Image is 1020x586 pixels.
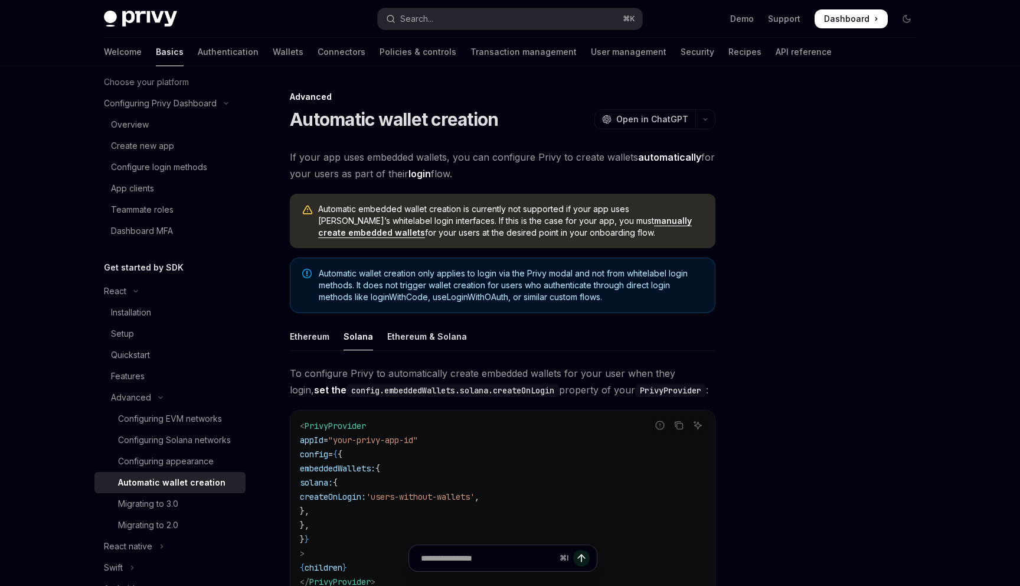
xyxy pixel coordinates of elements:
[623,14,635,24] span: ⌘ K
[638,151,701,163] strong: automatically
[104,284,126,298] div: React
[824,13,869,25] span: Dashboard
[378,8,642,30] button: Open search
[94,344,246,366] a: Quickstart
[104,96,217,110] div: Configuring Privy Dashboard
[94,114,246,135] a: Overview
[338,449,342,460] span: {
[94,515,246,536] a: Migrating to 2.0
[94,557,246,578] button: Toggle Swift section
[104,11,177,27] img: dark logo
[300,506,309,516] span: },
[111,305,151,320] div: Installation
[290,109,498,130] h1: Automatic wallet creation
[118,497,178,511] div: Migrating to 3.0
[421,545,555,571] input: Ask a question...
[111,203,174,217] div: Teammate roles
[333,449,338,460] span: {
[768,13,800,25] a: Support
[94,281,246,302] button: Toggle React section
[111,139,174,153] div: Create new app
[681,38,714,66] a: Security
[104,561,123,575] div: Swift
[652,418,668,433] button: Report incorrect code
[400,12,433,26] div: Search...
[156,38,184,66] a: Basics
[671,418,686,433] button: Copy the contents from the code block
[94,472,246,493] a: Automatic wallet creation
[111,348,150,362] div: Quickstart
[728,38,761,66] a: Recipes
[273,38,303,66] a: Wallets
[300,491,366,502] span: createOnLogin:
[328,435,418,445] span: "your-privy-app-id"
[94,429,246,451] a: Configuring Solana networks
[94,93,246,114] button: Toggle Configuring Privy Dashboard section
[815,9,888,28] a: Dashboard
[94,220,246,242] a: Dashboard MFA
[111,390,151,405] div: Advanced
[94,387,246,408] button: Toggle Advanced section
[318,203,704,239] span: Automatic embedded wallet creation is currently not supported if your app uses [PERSON_NAME]’s wh...
[366,491,475,502] span: 'users-without-wallets'
[591,38,666,66] a: User management
[118,454,214,468] div: Configuring appearance
[118,433,231,447] div: Configuring Solana networks
[573,550,590,567] button: Send message
[470,38,577,66] a: Transaction management
[118,518,178,532] div: Migrating to 2.0
[198,38,259,66] a: Authentication
[408,168,431,180] strong: login
[300,435,323,445] span: appId
[616,113,688,125] span: Open in ChatGPT
[290,365,715,398] span: To configure Privy to automatically create embedded wallets for your user when they login, proper...
[302,269,312,278] svg: Note
[475,491,479,502] span: ,
[387,323,467,350] div: Ethereum & Solana
[111,327,134,341] div: Setup
[111,118,149,132] div: Overview
[346,384,559,397] code: config.embeddedWallets.solana.createOnLogin
[302,204,313,216] svg: Warning
[594,109,695,129] button: Open in ChatGPT
[94,323,246,344] a: Setup
[300,534,305,545] span: }
[300,449,328,460] span: config
[94,366,246,387] a: Features
[635,384,706,397] code: PrivyProvider
[94,135,246,157] a: Create new app
[94,199,246,220] a: Teammate roles
[328,449,333,460] span: =
[375,463,380,474] span: {
[118,476,225,490] div: Automatic wallet creation
[300,520,309,530] span: },
[323,435,328,445] span: =
[94,536,246,557] button: Toggle React native section
[290,323,329,350] div: Ethereum
[300,421,305,431] span: <
[305,421,366,431] span: PrivyProvider
[380,38,456,66] a: Policies & controls
[94,451,246,472] a: Configuring appearance
[94,408,246,429] a: Configuring EVM networks
[730,13,754,25] a: Demo
[111,160,207,174] div: Configure login methods
[690,418,705,433] button: Ask AI
[290,149,715,182] span: If your app uses embedded wallets, you can configure Privy to create wallets for your users as pa...
[318,38,365,66] a: Connectors
[319,268,703,303] span: Automatic wallet creation only applies to login via the Privy modal and not from whitelabel login...
[290,91,715,103] div: Advanced
[94,302,246,323] a: Installation
[104,539,152,554] div: React native
[118,412,222,426] div: Configuring EVM networks
[111,224,173,238] div: Dashboard MFA
[94,157,246,178] a: Configure login methods
[104,261,184,275] h5: Get started by SDK
[344,323,373,350] div: Solana
[314,384,559,396] strong: set the
[305,534,309,545] span: }
[111,369,145,383] div: Features
[776,38,832,66] a: API reference
[300,477,333,488] span: solana:
[111,181,154,196] div: App clients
